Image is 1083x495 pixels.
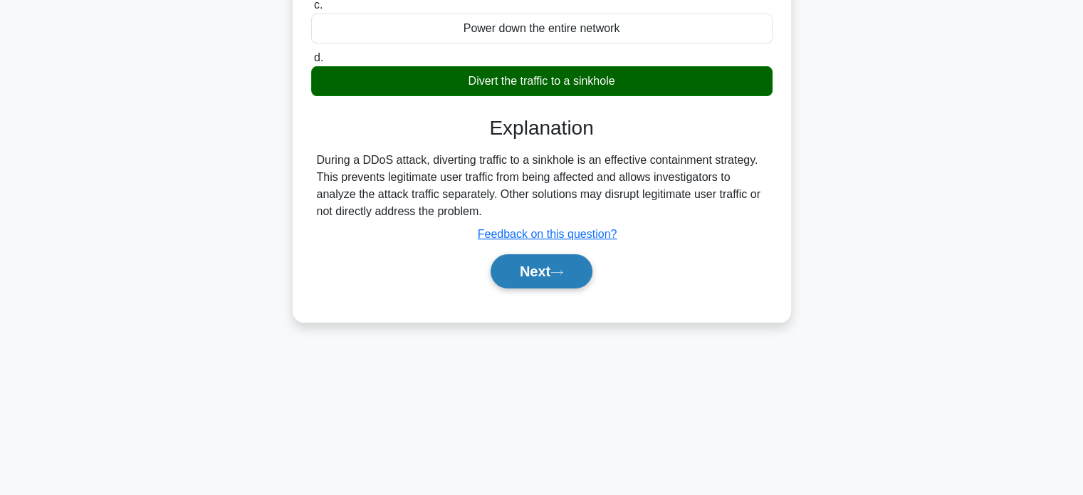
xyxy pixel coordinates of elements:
[491,254,592,288] button: Next
[317,152,767,220] div: During a DDoS attack, diverting traffic to a sinkhole is an effective containment strategy. This ...
[311,14,773,43] div: Power down the entire network
[478,228,617,240] a: Feedback on this question?
[314,51,323,63] span: d.
[320,116,764,140] h3: Explanation
[311,66,773,96] div: Divert the traffic to a sinkhole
